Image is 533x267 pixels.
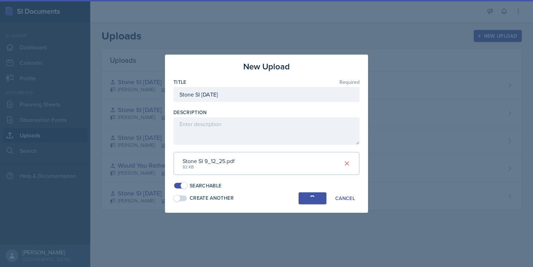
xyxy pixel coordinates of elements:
[243,60,290,73] h3: New Upload
[331,192,360,204] button: Cancel
[173,109,207,116] label: Description
[183,164,235,170] div: 82 KB
[190,182,222,190] div: Searchable
[173,79,186,86] label: Title
[339,80,360,85] span: Required
[183,157,235,165] div: Stone SI 9_12_25.pdf
[173,87,360,102] input: Enter title
[190,194,234,202] div: Create Another
[335,195,355,201] div: Cancel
